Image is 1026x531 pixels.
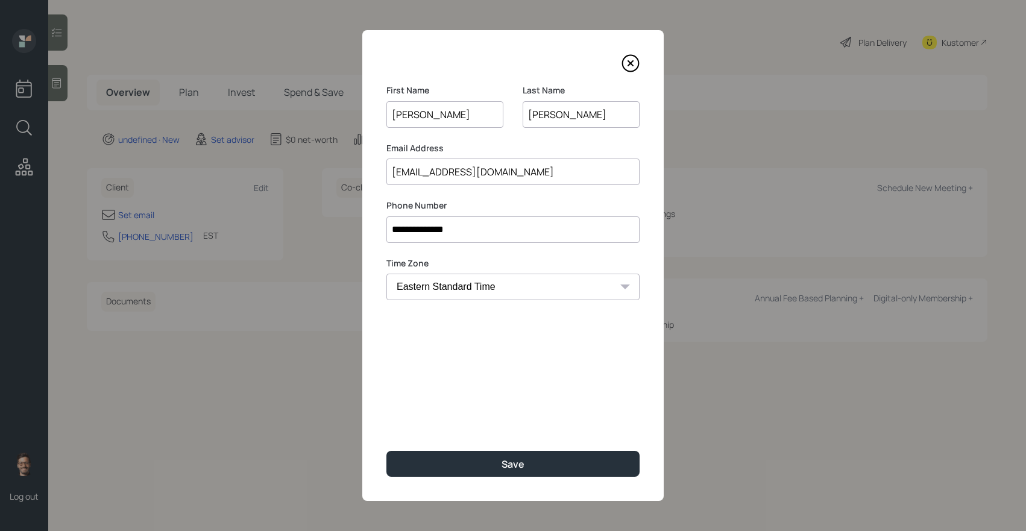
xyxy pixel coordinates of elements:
label: Email Address [386,142,640,154]
label: Time Zone [386,257,640,269]
button: Save [386,451,640,477]
div: Save [502,457,524,471]
label: Phone Number [386,200,640,212]
label: First Name [386,84,503,96]
label: Last Name [523,84,640,96]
